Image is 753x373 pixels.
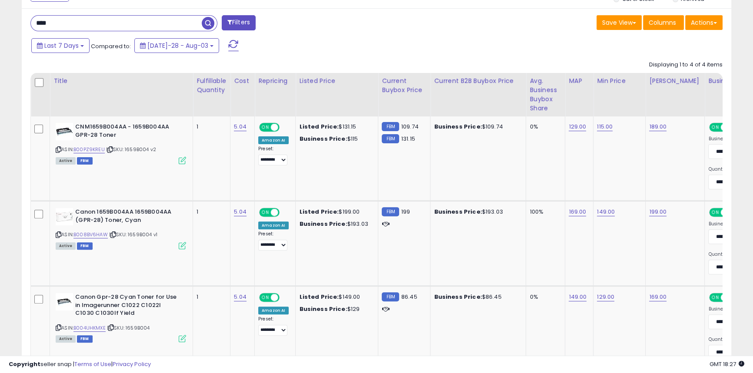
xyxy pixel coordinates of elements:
[77,242,93,250] span: FBM
[107,324,150,331] span: | SKU: 1659B004
[401,135,415,143] span: 131.15
[53,76,189,86] div: Title
[91,42,131,50] span: Compared to:
[73,231,108,238] a: B008BV6HAW
[258,231,289,251] div: Preset:
[258,221,289,229] div: Amazon AI
[299,305,371,313] div: $129
[710,360,744,368] span: 2025-08-12 18:27 GMT
[530,208,558,216] div: 100%
[434,208,482,216] b: Business Price:
[299,305,347,313] b: Business Price:
[278,124,292,131] span: OFF
[56,123,73,140] img: 41qZ4AkS9iL._SL40_.jpg
[569,293,586,301] a: 149.00
[197,208,223,216] div: 1
[75,293,181,320] b: Canon Gpr-28 Cyan Toner for Use in Imagerunner C1022 C1022I C1030 C1030If Yield
[197,76,227,95] div: Fulfillable Quantity
[44,41,79,50] span: Last 7 Days
[530,123,558,131] div: 0%
[434,122,482,131] b: Business Price:
[382,76,426,95] div: Current Buybox Price
[434,208,519,216] div: $193.03
[113,360,151,368] a: Privacy Policy
[685,15,723,30] button: Actions
[260,124,271,131] span: ON
[234,76,251,86] div: Cost
[234,208,247,216] a: 5.04
[77,157,93,165] span: FBM
[147,41,208,50] span: [DATE]-28 - Aug-03
[9,360,40,368] strong: Copyright
[106,146,156,153] span: | SKU: 1659B004 v2
[9,360,151,369] div: seller snap | |
[299,135,347,143] b: Business Price:
[434,76,522,86] div: Current B2B Buybox Price
[710,209,721,216] span: ON
[649,76,701,86] div: [PERSON_NAME]
[75,123,181,141] b: CNM1659B004AA - 1659B004AA GPR-28 Toner
[75,208,181,226] b: Canon 1659B004AA 1659B004AA (GPR-28) Toner, Cyan
[197,293,223,301] div: 1
[77,335,93,343] span: FBM
[234,122,247,131] a: 5.04
[31,38,90,53] button: Last 7 Days
[73,324,106,332] a: B004UHKMXE
[434,293,519,301] div: $86.45
[530,76,561,113] div: Avg. Business Buybox Share
[56,293,73,310] img: 31pwfw9518L._SL40_.jpg
[649,208,666,216] a: 199.00
[401,208,410,216] span: 199
[109,231,157,238] span: | SKU: 1659B004 v1
[434,123,519,131] div: $109.74
[401,293,417,301] span: 86.45
[56,208,73,225] img: 419SKsGkrdL._SL40_.jpg
[382,134,399,143] small: FBM
[596,15,642,30] button: Save View
[299,220,371,228] div: $193.03
[299,208,339,216] b: Listed Price:
[56,335,76,343] span: All listings currently available for purchase on Amazon
[56,157,76,165] span: All listings currently available for purchase on Amazon
[299,220,347,228] b: Business Price:
[569,76,590,86] div: MAP
[597,293,614,301] a: 129.00
[258,307,289,314] div: Amazon AI
[710,124,721,131] span: ON
[299,293,371,301] div: $149.00
[56,242,76,250] span: All listings currently available for purchase on Amazon
[597,76,642,86] div: Min Price
[197,123,223,131] div: 1
[56,123,186,163] div: ASIN:
[382,292,399,301] small: FBM
[382,122,399,131] small: FBM
[278,209,292,216] span: OFF
[597,208,615,216] a: 149.00
[649,18,676,27] span: Columns
[234,293,247,301] a: 5.04
[649,61,723,69] div: Displaying 1 to 4 of 4 items
[74,360,111,368] a: Terms of Use
[710,294,721,301] span: ON
[134,38,219,53] button: [DATE]-28 - Aug-03
[56,293,186,341] div: ASIN:
[649,122,666,131] a: 189.00
[434,293,482,301] b: Business Price:
[260,209,271,216] span: ON
[299,123,371,131] div: $131.15
[569,208,586,216] a: 169.00
[299,293,339,301] b: Listed Price:
[258,316,289,336] div: Preset:
[258,136,289,144] div: Amazon AI
[401,122,419,131] span: 109.74
[649,293,666,301] a: 169.00
[56,208,186,248] div: ASIN:
[258,146,289,165] div: Preset:
[260,294,271,301] span: ON
[222,15,256,30] button: Filters
[258,76,292,86] div: Repricing
[73,146,105,153] a: B00PZ9KREU
[569,122,586,131] a: 129.00
[597,122,613,131] a: 115.00
[299,135,371,143] div: $115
